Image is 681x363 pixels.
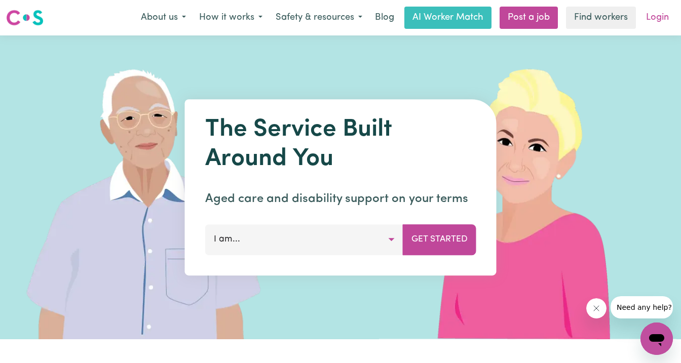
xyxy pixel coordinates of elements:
a: Careseekers logo [6,6,44,29]
img: Careseekers logo [6,9,44,27]
a: Find workers [566,7,636,29]
button: Safety & resources [269,7,369,28]
p: Aged care and disability support on your terms [205,190,476,208]
a: AI Worker Match [404,7,491,29]
button: How it works [193,7,269,28]
iframe: Button to launch messaging window [640,322,673,355]
a: Login [640,7,675,29]
button: Get Started [403,224,476,255]
iframe: Close message [586,298,607,318]
a: Blog [369,7,400,29]
iframe: Message from company [611,296,673,318]
a: Post a job [500,7,558,29]
button: I am... [205,224,403,255]
button: About us [134,7,193,28]
h1: The Service Built Around You [205,115,476,174]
